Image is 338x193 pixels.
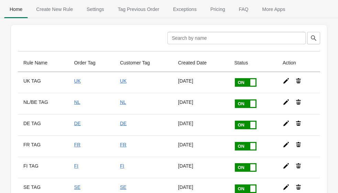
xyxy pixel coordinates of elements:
[74,142,80,147] a: FR
[81,3,110,15] span: Settings
[277,54,320,72] th: Action
[167,32,306,44] input: Search by name
[74,78,80,84] a: UK
[18,93,68,114] th: NL/BE TAG
[4,3,28,15] span: Home
[173,157,229,178] td: [DATE]
[80,0,111,18] button: Settings
[31,3,78,15] span: Create New Rule
[173,114,229,135] td: [DATE]
[173,135,229,157] td: [DATE]
[74,163,78,169] a: FI
[68,54,114,72] th: Order Tag
[74,99,80,105] a: NL
[120,142,127,147] a: FR
[120,78,127,84] a: UK
[29,0,80,18] button: Create_New_Rule
[205,3,231,15] span: Pricing
[74,184,80,190] a: SE
[120,163,124,169] a: FI
[120,121,127,126] a: DE
[18,157,68,178] th: FI TAG
[167,3,202,15] span: Exceptions
[3,0,29,18] button: Home
[173,72,229,93] td: [DATE]
[173,54,229,72] th: Created Date
[18,54,68,72] th: Rule Name
[74,121,80,126] a: DE
[257,3,291,15] span: More Apps
[120,99,126,105] a: NL
[120,184,127,190] a: SE
[229,54,277,72] th: Status
[173,93,229,114] td: [DATE]
[18,72,68,93] th: UK TAG
[18,135,68,157] th: FR TAG
[233,3,254,15] span: FAQ
[18,114,68,135] th: DE TAG
[115,54,173,72] th: Customer Tag
[112,3,165,15] span: Tag Previous Order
